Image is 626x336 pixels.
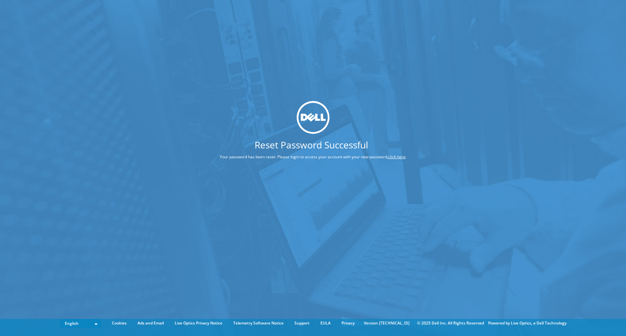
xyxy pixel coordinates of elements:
a: Ads and Email [133,320,169,327]
li: Version [TECHNICAL_ID] [361,320,413,327]
p: Your password has been reset. Please login to access your account with your new password, . [195,153,431,161]
a: Cookies [107,320,132,327]
a: Live Optics Privacy Notice [170,320,227,327]
a: EULA [315,320,336,327]
a: Telemetry Software Notice [228,320,288,327]
a: Privacy [337,320,360,327]
li: Powered by Live Optics, a Dell Technology [488,320,566,327]
a: Support [289,320,314,327]
h1: Reset Password Successful [195,140,428,149]
a: click here [388,154,406,160]
li: © 2025 Dell Inc. All Rights Reserved [414,320,487,327]
img: dell_svg_logo.svg [297,101,330,134]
